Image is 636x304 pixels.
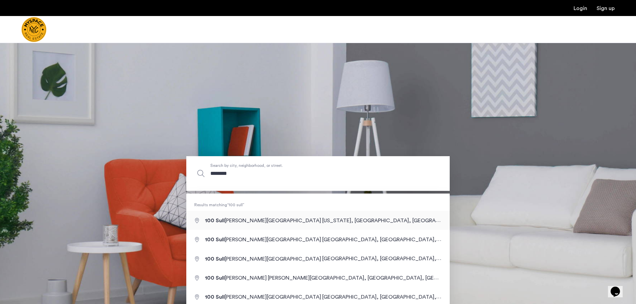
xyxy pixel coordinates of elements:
[186,202,450,208] span: Results matching
[216,218,225,223] span: Sull
[608,277,629,297] iframe: chat widget
[322,237,492,242] span: [GEOGRAPHIC_DATA], [GEOGRAPHIC_DATA], [GEOGRAPHIC_DATA]
[205,256,214,262] span: 100
[205,294,322,300] span: [PERSON_NAME][GEOGRAPHIC_DATA]
[21,17,46,42] img: logo
[216,294,225,300] span: Sull
[268,275,480,281] span: [PERSON_NAME][GEOGRAPHIC_DATA], [GEOGRAPHIC_DATA], [GEOGRAPHIC_DATA]
[597,6,615,11] a: Registration
[205,237,322,242] span: [PERSON_NAME][GEOGRAPHIC_DATA]
[205,218,214,223] span: 100
[210,162,395,169] span: Search by city, neighborhood, or street.
[186,156,450,191] input: Apartment Search
[216,275,225,281] span: Sull
[216,237,225,242] span: Sull
[205,218,322,223] span: [PERSON_NAME][GEOGRAPHIC_DATA]
[216,256,225,262] span: Sull
[205,237,214,242] span: 100
[322,218,467,223] span: [US_STATE], [GEOGRAPHIC_DATA], [GEOGRAPHIC_DATA]
[205,275,268,281] span: [PERSON_NAME]
[205,275,214,281] span: 100
[205,256,322,262] span: [PERSON_NAME][GEOGRAPHIC_DATA]
[227,203,244,207] q: 100 sull
[205,294,214,300] span: 100
[322,294,492,300] span: [GEOGRAPHIC_DATA], [GEOGRAPHIC_DATA], [GEOGRAPHIC_DATA]
[21,17,46,42] a: Cazamio Logo
[322,256,492,261] span: [GEOGRAPHIC_DATA], [GEOGRAPHIC_DATA], [GEOGRAPHIC_DATA]
[574,6,587,11] a: Login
